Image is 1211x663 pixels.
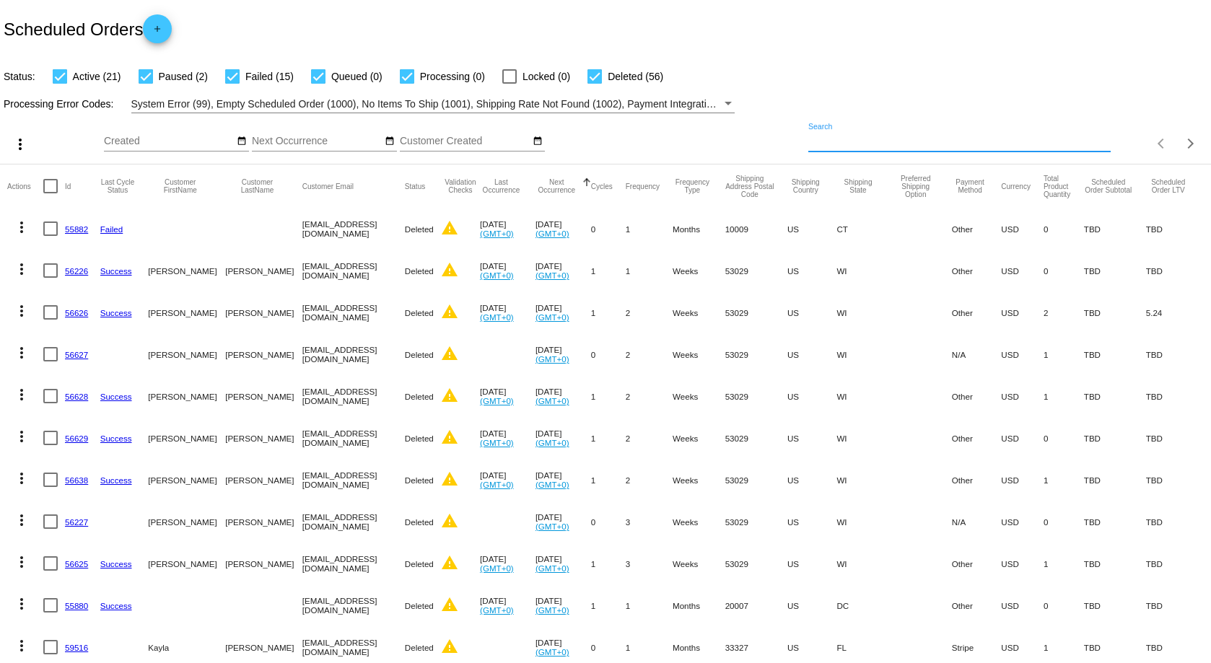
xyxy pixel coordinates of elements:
[952,459,1001,501] mat-cell: Other
[1146,333,1204,375] mat-cell: TBD
[836,543,892,584] mat-cell: WI
[480,271,514,280] a: (GMT+0)
[787,250,836,291] mat-cell: US
[1044,164,1084,208] mat-header-cell: Total Product Quantity
[591,208,626,250] mat-cell: 0
[441,512,458,530] mat-icon: warning
[1146,375,1204,417] mat-cell: TBD
[148,543,225,584] mat-cell: [PERSON_NAME]
[7,164,43,208] mat-header-cell: Actions
[73,68,121,85] span: Active (21)
[725,175,774,198] button: Change sorting for ShippingPostcode
[225,543,302,584] mat-cell: [PERSON_NAME]
[952,291,1001,333] mat-cell: Other
[405,224,434,234] span: Deleted
[1084,584,1146,626] mat-cell: TBD
[65,392,88,401] a: 56628
[1001,501,1044,543] mat-cell: USD
[673,417,725,459] mat-cell: Weeks
[535,178,578,194] button: Change sorting for NextOccurrenceUtc
[405,559,434,568] span: Deleted
[591,417,626,459] mat-cell: 1
[1044,375,1084,417] mat-cell: 1
[400,136,530,147] input: Customer Created
[1084,178,1133,194] button: Change sorting for Subtotal
[836,459,892,501] mat-cell: WI
[725,333,787,375] mat-cell: 53029
[626,417,673,459] mat-cell: 2
[480,438,514,447] a: (GMT+0)
[159,68,208,85] span: Paused (2)
[591,501,626,543] mat-cell: 0
[1146,291,1204,333] mat-cell: 5.24
[535,291,591,333] mat-cell: [DATE]
[1176,129,1205,158] button: Next page
[523,68,570,85] span: Locked (0)
[405,350,434,359] span: Deleted
[225,250,302,291] mat-cell: [PERSON_NAME]
[302,584,405,626] mat-cell: [EMAIL_ADDRESS][DOMAIN_NAME]
[836,584,892,626] mat-cell: DC
[1084,417,1146,459] mat-cell: TBD
[591,250,626,291] mat-cell: 1
[673,459,725,501] mat-cell: Weeks
[480,417,535,459] mat-cell: [DATE]
[535,605,569,615] a: (GMT+0)
[673,250,725,291] mat-cell: Weeks
[385,136,395,147] mat-icon: date_range
[65,559,88,568] a: 56625
[1044,584,1084,626] mat-cell: 0
[1084,501,1146,543] mat-cell: TBD
[4,71,35,82] span: Status:
[893,175,939,198] button: Change sorting for PreferredShippingOption
[131,95,735,113] mat-select: Filter by Processing Error Codes
[65,266,88,276] a: 56226
[535,438,569,447] a: (GMT+0)
[626,182,660,190] button: Change sorting for Frequency
[65,224,88,234] a: 55882
[535,543,591,584] mat-cell: [DATE]
[302,417,405,459] mat-cell: [EMAIL_ADDRESS][DOMAIN_NAME]
[787,459,836,501] mat-cell: US
[225,178,289,194] button: Change sorting for CustomerLastName
[1084,208,1146,250] mat-cell: TBD
[149,24,166,41] mat-icon: add
[1001,543,1044,584] mat-cell: USD
[591,543,626,584] mat-cell: 1
[13,386,30,403] mat-icon: more_vert
[65,434,88,443] a: 56629
[1146,584,1204,626] mat-cell: TBD
[405,517,434,527] span: Deleted
[725,291,787,333] mat-cell: 53029
[787,178,823,194] button: Change sorting for ShippingCountry
[225,501,302,543] mat-cell: [PERSON_NAME]
[673,291,725,333] mat-cell: Weeks
[1147,129,1176,158] button: Previous page
[1084,291,1146,333] mat-cell: TBD
[535,333,591,375] mat-cell: [DATE]
[13,470,30,487] mat-icon: more_vert
[65,517,88,527] a: 56227
[787,291,836,333] mat-cell: US
[608,68,663,85] span: Deleted (56)
[808,136,1110,147] input: Search
[1001,333,1044,375] mat-cell: USD
[836,178,879,194] button: Change sorting for ShippingState
[1084,250,1146,291] mat-cell: TBD
[673,333,725,375] mat-cell: Weeks
[104,136,234,147] input: Created
[626,501,673,543] mat-cell: 3
[952,178,988,194] button: Change sorting for PaymentMethod.Type
[787,543,836,584] mat-cell: US
[441,470,458,488] mat-icon: warning
[480,584,535,626] mat-cell: [DATE]
[787,584,836,626] mat-cell: US
[405,308,434,317] span: Deleted
[480,459,535,501] mat-cell: [DATE]
[725,417,787,459] mat-cell: 53029
[787,375,836,417] mat-cell: US
[673,178,712,194] button: Change sorting for FrequencyType
[535,480,569,489] a: (GMT+0)
[1146,178,1191,194] button: Change sorting for LifetimeValue
[535,271,569,280] a: (GMT+0)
